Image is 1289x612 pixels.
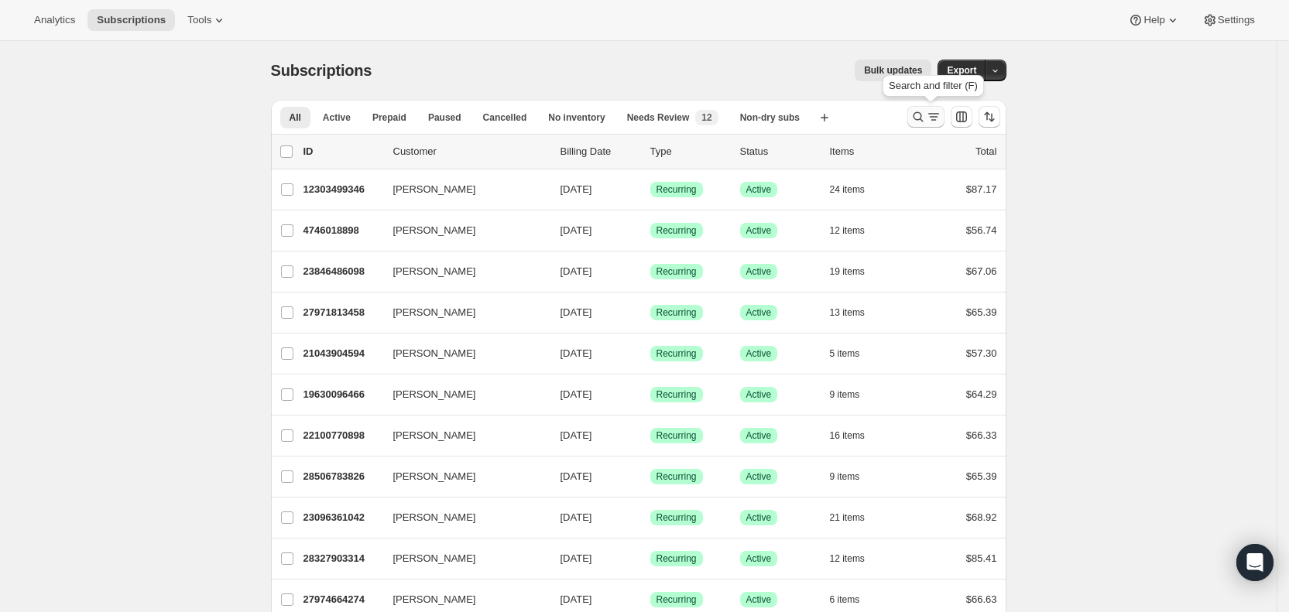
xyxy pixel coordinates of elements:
[947,64,976,77] span: Export
[746,224,772,237] span: Active
[271,62,372,79] span: Subscriptions
[746,470,772,483] span: Active
[303,220,997,241] div: 4746018898[PERSON_NAME][DATE]SuccessRecurringSuccessActive12 items$56.74
[384,587,539,612] button: [PERSON_NAME]
[650,144,728,159] div: Type
[966,265,997,277] span: $67.06
[393,428,476,443] span: [PERSON_NAME]
[740,111,800,124] span: Non-dry subs
[303,589,997,610] div: 27974664274[PERSON_NAME][DATE]SuccessRecurringSuccessActive6 items$66.63
[966,429,997,441] span: $66.33
[303,179,997,200] div: 12303499346[PERSON_NAME][DATE]SuccessRecurringSuccessActive24 items$87.17
[966,224,997,236] span: $56.74
[393,144,548,159] p: Customer
[966,552,997,564] span: $85.41
[303,469,381,484] p: 28506783826
[746,183,772,196] span: Active
[966,511,997,523] span: $68.92
[323,111,351,124] span: Active
[975,144,996,159] p: Total
[34,14,75,26] span: Analytics
[740,144,818,159] p: Status
[830,466,877,487] button: 9 items
[303,548,997,569] div: 28327903314[PERSON_NAME][DATE]SuccessRecurringSuccessActive12 items$85.41
[303,343,997,364] div: 21043904594[PERSON_NAME][DATE]SuccessRecurringSuccessActive5 items$57.30
[830,261,882,282] button: 19 items
[187,14,211,26] span: Tools
[656,511,697,524] span: Recurring
[830,548,882,569] button: 12 items
[966,183,997,195] span: $87.17
[384,177,539,202] button: [PERSON_NAME]
[966,306,997,318] span: $65.39
[384,218,539,243] button: [PERSON_NAME]
[746,306,772,319] span: Active
[746,593,772,606] span: Active
[830,507,882,528] button: 21 items
[384,259,539,284] button: [PERSON_NAME]
[1193,9,1264,31] button: Settings
[393,182,476,197] span: [PERSON_NAME]
[384,300,539,325] button: [PERSON_NAME]
[303,223,381,238] p: 4746018898
[979,106,1000,128] button: Sort the results
[830,589,877,610] button: 6 items
[303,425,997,446] div: 22100770898[PERSON_NAME][DATE]SuccessRecurringSuccessActive16 items$66.33
[548,111,605,124] span: No inventory
[303,261,997,282] div: 23846486098[PERSON_NAME][DATE]SuccessRecurringSuccessActive19 items$67.06
[87,9,175,31] button: Subscriptions
[393,346,476,361] span: [PERSON_NAME]
[1218,14,1255,26] span: Settings
[656,593,697,606] span: Recurring
[561,552,592,564] span: [DATE]
[746,552,772,565] span: Active
[938,60,986,81] button: Export
[830,593,860,606] span: 6 items
[393,264,476,279] span: [PERSON_NAME]
[966,593,997,605] span: $66.63
[561,144,638,159] p: Billing Date
[830,384,877,405] button: 9 items
[746,511,772,524] span: Active
[830,511,865,524] span: 21 items
[303,384,997,405] div: 19630096466[PERSON_NAME][DATE]SuccessRecurringSuccessActive9 items$64.29
[561,388,592,400] span: [DATE]
[561,183,592,195] span: [DATE]
[393,387,476,402] span: [PERSON_NAME]
[1143,14,1164,26] span: Help
[561,429,592,441] span: [DATE]
[656,306,697,319] span: Recurring
[830,183,865,196] span: 24 items
[561,347,592,359] span: [DATE]
[746,347,772,360] span: Active
[855,60,931,81] button: Bulk updates
[966,470,997,482] span: $65.39
[372,111,406,124] span: Prepaid
[830,224,865,237] span: 12 items
[303,302,997,323] div: 27971813458[PERSON_NAME][DATE]SuccessRecurringSuccessActive13 items$65.39
[830,429,865,442] span: 16 items
[656,429,697,442] span: Recurring
[746,429,772,442] span: Active
[303,144,381,159] p: ID
[951,106,972,128] button: Customize table column order and visibility
[830,220,882,241] button: 12 items
[393,223,476,238] span: [PERSON_NAME]
[483,111,527,124] span: Cancelled
[830,470,860,483] span: 9 items
[830,179,882,200] button: 24 items
[830,302,882,323] button: 13 items
[746,388,772,401] span: Active
[393,551,476,566] span: [PERSON_NAME]
[830,306,865,319] span: 13 items
[303,510,381,525] p: 23096361042
[656,224,697,237] span: Recurring
[303,428,381,443] p: 22100770898
[830,347,860,360] span: 5 items
[393,469,476,484] span: [PERSON_NAME]
[384,546,539,571] button: [PERSON_NAME]
[25,9,84,31] button: Analytics
[656,552,697,565] span: Recurring
[384,382,539,407] button: [PERSON_NAME]
[303,592,381,607] p: 27974664274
